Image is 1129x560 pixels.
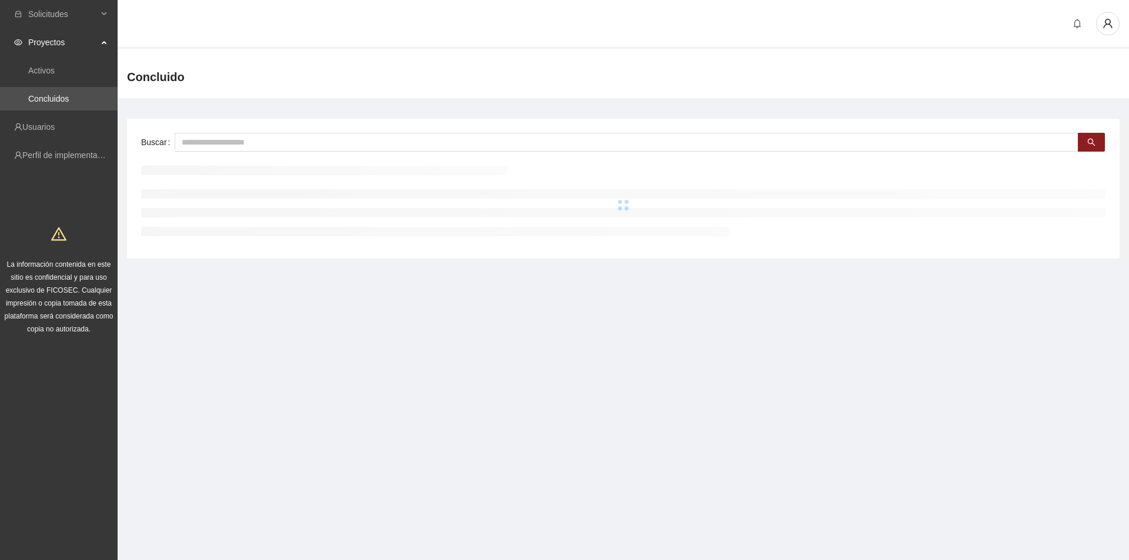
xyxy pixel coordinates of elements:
label: Buscar [141,133,175,152]
button: user [1096,12,1120,35]
a: Concluidos [28,94,69,103]
span: bell [1068,19,1086,28]
a: Activos [28,66,55,75]
span: eye [14,38,22,46]
button: search [1078,133,1105,152]
span: Solicitudes [28,2,98,26]
span: warning [51,226,66,242]
span: search [1087,138,1095,147]
span: Proyectos [28,31,98,54]
a: Usuarios [22,122,55,132]
span: Concluido [127,68,185,86]
span: inbox [14,10,22,18]
a: Perfil de implementadora [22,150,114,160]
span: user [1097,18,1119,29]
button: bell [1068,14,1087,33]
span: La información contenida en este sitio es confidencial y para uso exclusivo de FICOSEC. Cualquier... [5,260,113,333]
